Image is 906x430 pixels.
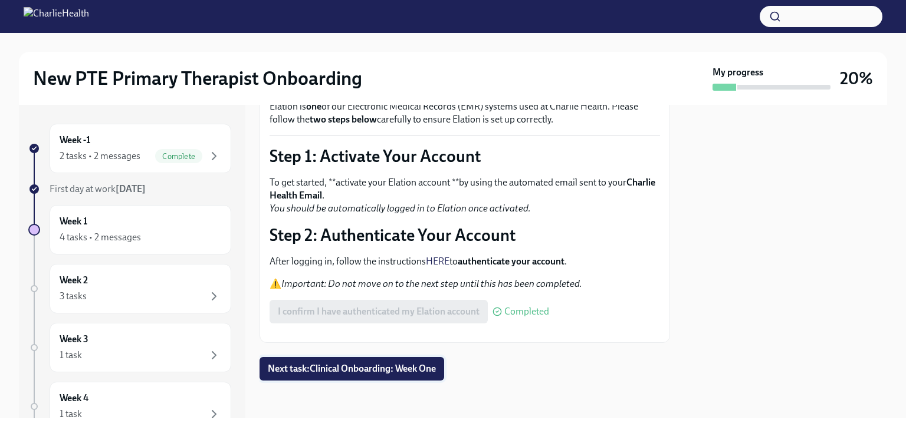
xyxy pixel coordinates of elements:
img: CharlieHealth [24,7,89,26]
p: Step 1: Activate Your Account [270,145,660,167]
strong: My progress [713,66,763,79]
a: Week -12 tasks • 2 messagesComplete [28,124,231,173]
p: After logging in, follow the instructions to . [270,255,660,268]
strong: one [306,101,321,112]
span: Completed [504,307,549,316]
a: HERE [426,256,449,267]
em: Important: Do not move on to the next step until this has been completed. [281,278,582,289]
div: 2 tasks • 2 messages [60,150,140,163]
h6: Week -1 [60,134,90,147]
div: 1 task [60,408,82,421]
a: First day at work[DATE] [28,183,231,196]
span: First day at work [50,183,146,194]
h3: 20% [840,68,873,89]
em: You should be automatically logged in to Elation once activated. [270,203,531,214]
h2: New PTE Primary Therapist Onboarding [33,67,362,90]
span: Next task : Clinical Onboarding: Week One [268,363,436,375]
p: Elation is of our Electronic Medical Records (EMR) systems used at Charlie Health. Please follow ... [270,100,660,126]
span: Complete [155,152,202,161]
button: Next task:Clinical Onboarding: Week One [260,357,444,381]
a: Week 31 task [28,323,231,372]
div: 4 tasks • 2 messages [60,231,141,244]
p: To get started, **activate your Elation account **by using the automated email sent to your . [270,176,660,215]
p: ⚠️ [270,277,660,290]
h6: Week 2 [60,274,88,287]
h6: Week 4 [60,392,88,405]
div: 1 task [60,349,82,362]
a: Week 14 tasks • 2 messages [28,205,231,254]
strong: two steps below [310,114,377,125]
a: Week 23 tasks [28,264,231,313]
div: 3 tasks [60,290,87,303]
strong: authenticate your account [458,256,564,267]
strong: [DATE] [116,183,146,194]
h6: Week 3 [60,333,88,346]
h6: Week 1 [60,215,87,228]
p: Step 2: Authenticate Your Account [270,224,660,246]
